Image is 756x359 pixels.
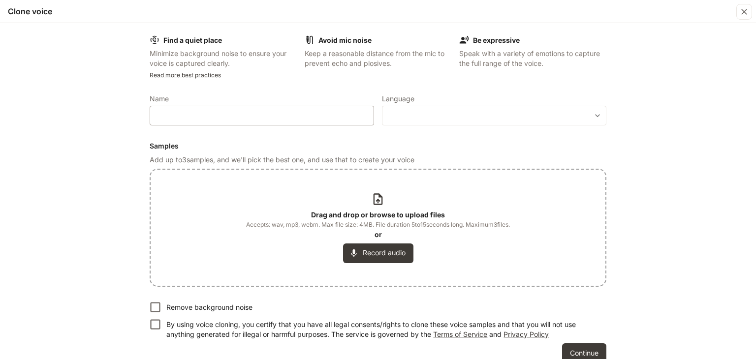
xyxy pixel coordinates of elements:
b: Avoid mic noise [318,36,372,44]
b: Be expressive [473,36,520,44]
a: Privacy Policy [504,330,549,338]
h5: Clone voice [8,6,52,17]
div: ​ [382,111,606,120]
p: Keep a reasonable distance from the mic to prevent echo and plosives. [305,49,452,68]
a: Terms of Service [433,330,487,338]
a: Read more best practices [150,71,221,79]
button: Record audio [343,243,413,263]
p: Add up to 3 samples, and we'll pick the best one, and use that to create your voice [150,155,606,165]
p: Language [382,95,414,102]
p: Name [150,95,169,102]
h6: Samples [150,141,606,151]
p: Minimize background noise to ensure your voice is captured clearly. [150,49,297,68]
span: Accepts: wav, mp3, webm. Max file size: 4MB. File duration 5 to 15 seconds long. Maximum 3 files. [246,220,510,230]
b: or [375,230,382,239]
p: By using voice cloning, you certify that you have all legal consents/rights to clone these voice ... [166,320,598,339]
p: Speak with a variety of emotions to capture the full range of the voice. [459,49,606,68]
b: Drag and drop or browse to upload files [311,210,445,219]
p: Remove background noise [166,302,252,312]
b: Find a quiet place [163,36,222,44]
